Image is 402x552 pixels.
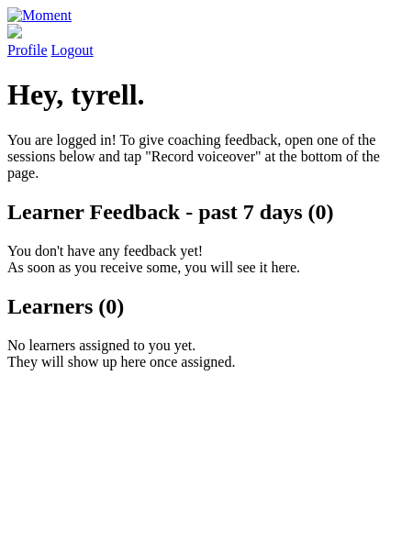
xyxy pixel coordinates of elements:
h2: Learner Feedback - past 7 days (0) [7,200,395,225]
a: Profile [7,24,395,58]
p: No learners assigned to you yet. They will show up here once assigned. [7,337,395,370]
img: default_avatar-b4e2223d03051bc43aaaccfb402a43260a3f17acc7fafc1603fdf008d6cba3c9.png [7,24,22,39]
h2: Learners (0) [7,294,395,319]
a: Logout [51,42,94,58]
p: You don't have any feedback yet! As soon as you receive some, you will see it here. [7,243,395,276]
h1: Hey, tyrell. [7,78,395,112]
img: Moment [7,7,72,24]
p: You are logged in! To give coaching feedback, open one of the sessions below and tap "Record voic... [7,132,395,182]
